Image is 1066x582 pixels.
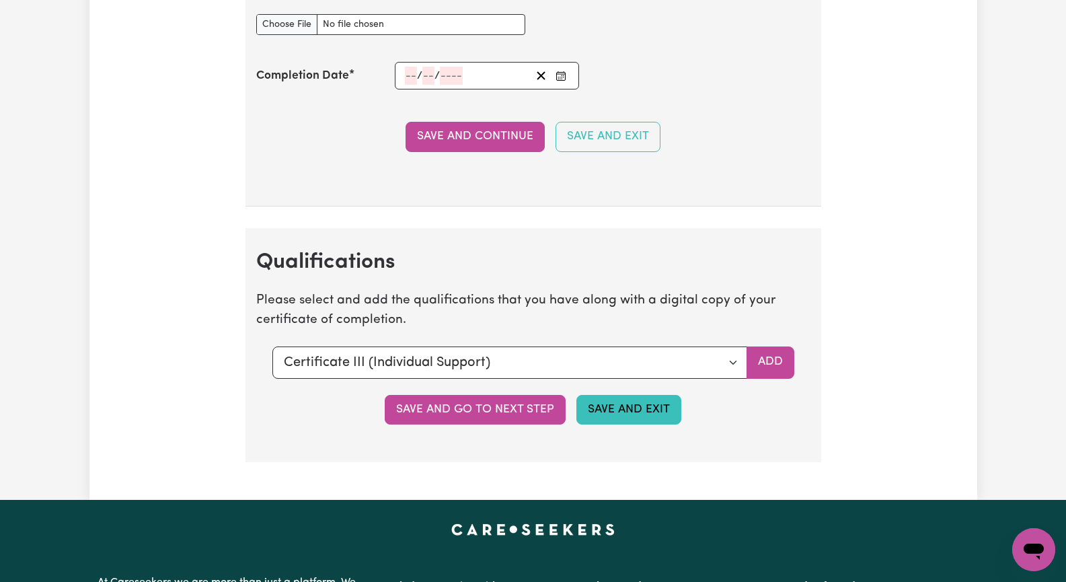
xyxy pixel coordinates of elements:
[551,67,570,85] button: Enter the Completion Date of your CPR Course
[422,67,434,85] input: --
[747,347,794,379] button: Add selected qualification
[576,395,681,425] button: Save and Exit
[1012,528,1055,571] iframe: Button to launch messaging window
[556,122,660,151] button: Save and Exit
[405,67,417,85] input: --
[434,70,440,82] span: /
[256,250,810,275] h2: Qualifications
[406,122,545,151] button: Save and Continue
[440,67,463,85] input: ----
[531,67,551,85] button: Clear date
[385,395,566,425] button: Save and go to next step
[451,524,615,535] a: Careseekers home page
[417,70,422,82] span: /
[256,67,349,85] label: Completion Date
[256,291,810,330] p: Please select and add the qualifications that you have along with a digital copy of your certific...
